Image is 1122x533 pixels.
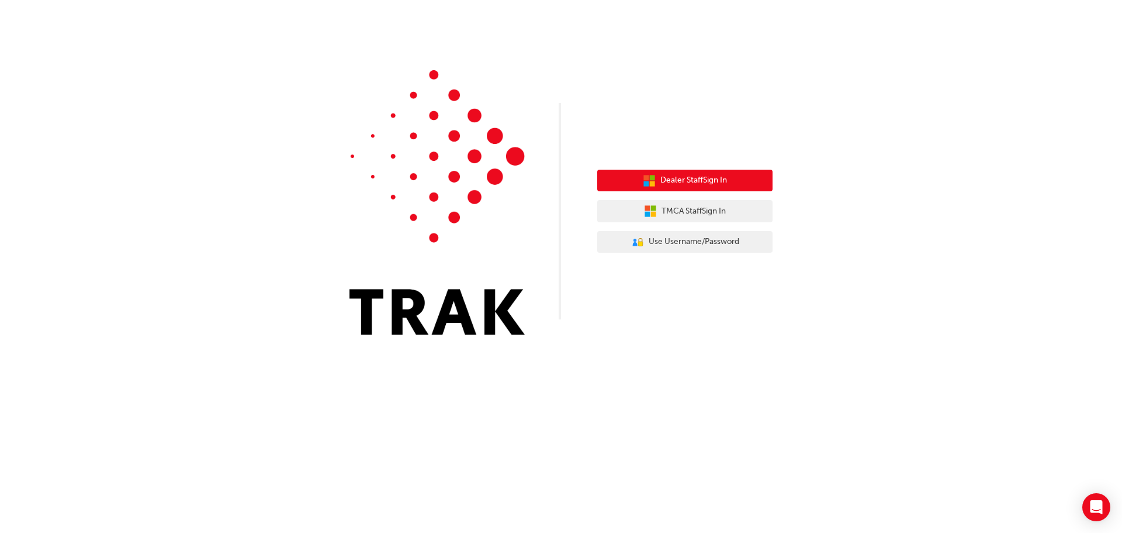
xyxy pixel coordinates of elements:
[1082,493,1110,521] div: Open Intercom Messenger
[597,200,773,222] button: TMCA StaffSign In
[662,205,726,218] span: TMCA Staff Sign In
[349,70,525,335] img: Trak
[660,174,727,187] span: Dealer Staff Sign In
[597,231,773,253] button: Use Username/Password
[649,235,739,249] span: Use Username/Password
[597,170,773,192] button: Dealer StaffSign In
